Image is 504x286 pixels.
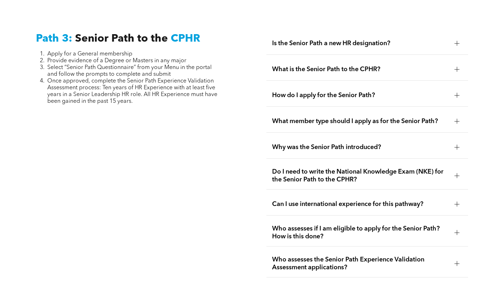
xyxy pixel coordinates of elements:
span: Apply for a General membership [47,51,132,57]
span: Why was the Senior Path introduced? [272,143,449,151]
span: Path 3: [36,33,72,44]
span: What is the Senior Path to the CPHR? [272,65,449,73]
span: Provide evidence of a Degree or Masters in any major [47,58,186,64]
span: CPHR [171,33,200,44]
span: How do I apply for the Senior Path? [272,91,449,99]
span: Select “Senior Path Questionnaire” from your Menu in the portal and follow the prompts to complet... [47,65,212,77]
span: Can I use international experience for this pathway? [272,200,449,208]
span: Is the Senior Path a new HR designation? [272,39,449,47]
span: Who assesses if I am eligible to apply for the Senior Path? How is this done? [272,225,449,240]
span: Senior Path to the [75,33,168,44]
span: Who assesses the Senior Path Experience Validation Assessment applications? [272,256,449,271]
span: Do I need to write the National Knowledge Exam (NKE) for the Senior Path to the CPHR? [272,168,449,184]
span: Once approved, complete the Senior Path Experience Validation Assessment process: Ten years of HR... [47,78,217,104]
span: What member type should I apply as for the Senior Path? [272,117,449,125]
